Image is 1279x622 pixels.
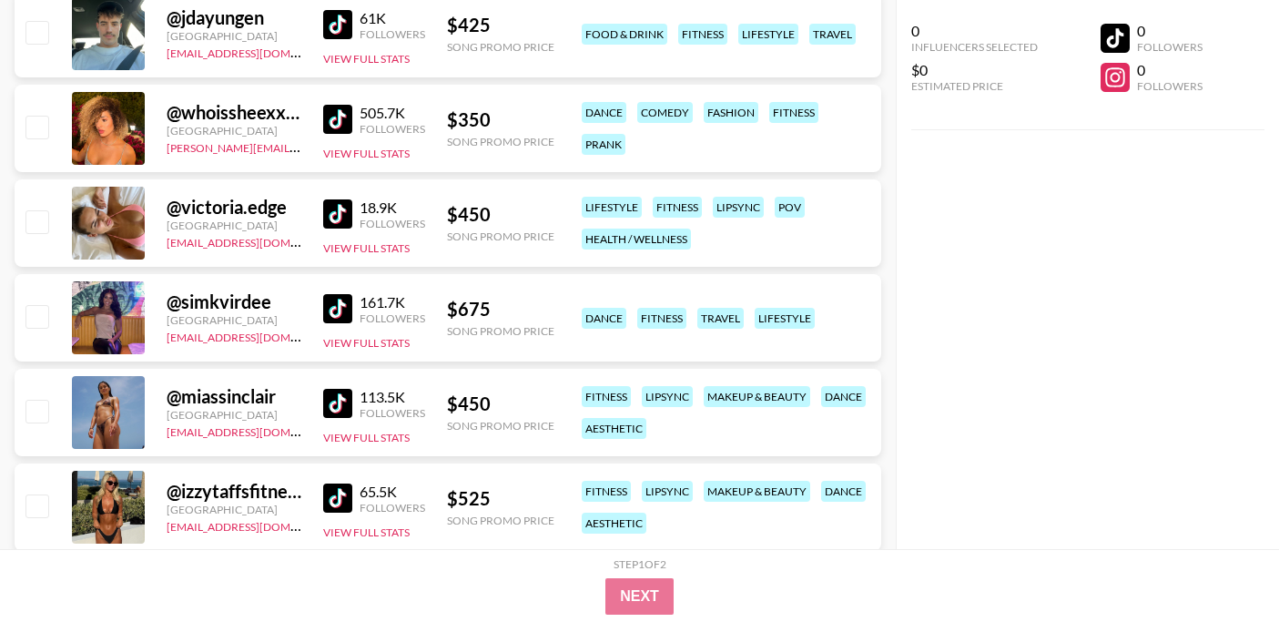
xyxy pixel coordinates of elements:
div: dance [582,102,626,123]
div: 0 [1137,22,1203,40]
div: @ whoissheexxxxxxx [167,101,301,124]
div: fitness [769,102,818,123]
div: Estimated Price [911,79,1038,93]
div: $ 450 [447,203,554,226]
div: lipsync [642,386,693,407]
div: 61K [360,9,425,27]
div: food & drink [582,24,667,45]
div: $ 425 [447,14,554,36]
div: $ 675 [447,298,554,321]
div: fashion [704,102,758,123]
div: [GEOGRAPHIC_DATA] [167,313,301,327]
div: Followers [360,217,425,230]
div: 505.7K [360,104,425,122]
div: $0 [911,61,1038,79]
div: travel [809,24,856,45]
a: [EMAIL_ADDRESS][DOMAIN_NAME] [167,43,350,60]
div: Followers [360,122,425,136]
a: [EMAIL_ADDRESS][DOMAIN_NAME] [167,327,350,344]
div: fitness [582,386,631,407]
div: Song Promo Price [447,324,554,338]
div: dance [821,481,866,502]
div: prank [582,134,625,155]
div: Followers [360,406,425,420]
div: Song Promo Price [447,514,554,527]
img: TikTok [323,105,352,134]
div: 0 [911,22,1038,40]
div: Influencers Selected [911,40,1038,54]
div: Step 1 of 2 [614,557,666,571]
div: 18.9K [360,199,425,217]
div: makeup & beauty [704,481,810,502]
div: Song Promo Price [447,419,554,433]
img: TikTok [323,484,352,513]
div: Followers [360,311,425,325]
div: 161.7K [360,293,425,311]
div: pov [775,197,805,218]
div: $ 350 [447,108,554,131]
div: [GEOGRAPHIC_DATA] [167,408,301,422]
button: Next [605,578,674,615]
img: TikTok [323,294,352,323]
a: [EMAIL_ADDRESS][DOMAIN_NAME] [167,516,350,534]
img: TikTok [323,10,352,39]
div: $ 450 [447,393,554,415]
div: fitness [637,308,686,329]
img: TikTok [323,199,352,229]
div: Followers [360,501,425,515]
div: travel [697,308,744,329]
div: fitness [678,24,727,45]
div: [GEOGRAPHIC_DATA] [167,503,301,516]
div: @ simkvirdee [167,291,301,313]
div: lifestyle [755,308,815,329]
a: [EMAIL_ADDRESS][DOMAIN_NAME] [167,422,350,439]
button: View Full Stats [323,52,410,66]
div: @ jdayungen [167,6,301,29]
div: Song Promo Price [447,135,554,148]
div: Song Promo Price [447,40,554,54]
button: View Full Stats [323,147,410,160]
div: Followers [1137,40,1203,54]
iframe: Drift Widget Chat Controller [1188,531,1257,600]
div: comedy [637,102,693,123]
div: aesthetic [582,418,646,439]
div: 65.5K [360,483,425,501]
img: TikTok [323,389,352,418]
div: Followers [360,27,425,41]
div: Song Promo Price [447,229,554,243]
a: [EMAIL_ADDRESS][DOMAIN_NAME] [167,232,350,250]
div: makeup & beauty [704,386,810,407]
button: View Full Stats [323,241,410,255]
button: View Full Stats [323,525,410,539]
div: @ izzytaffsfitness [167,480,301,503]
div: lipsync [713,197,764,218]
div: 113.5K [360,388,425,406]
div: [GEOGRAPHIC_DATA] [167,124,301,138]
div: @ victoria.edge [167,196,301,219]
div: lipsync [642,481,693,502]
div: @ miassinclair [167,385,301,408]
div: $ 525 [447,487,554,510]
a: [PERSON_NAME][EMAIL_ADDRESS][DOMAIN_NAME] [167,138,436,155]
div: lifestyle [582,197,642,218]
div: fitness [582,481,631,502]
div: 0 [1137,61,1203,79]
div: dance [582,308,626,329]
div: lifestyle [738,24,798,45]
div: dance [821,386,866,407]
div: Followers [1137,79,1203,93]
button: View Full Stats [323,336,410,350]
div: [GEOGRAPHIC_DATA] [167,29,301,43]
div: [GEOGRAPHIC_DATA] [167,219,301,232]
div: aesthetic [582,513,646,534]
button: View Full Stats [323,431,410,444]
div: health / wellness [582,229,691,250]
div: fitness [653,197,702,218]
